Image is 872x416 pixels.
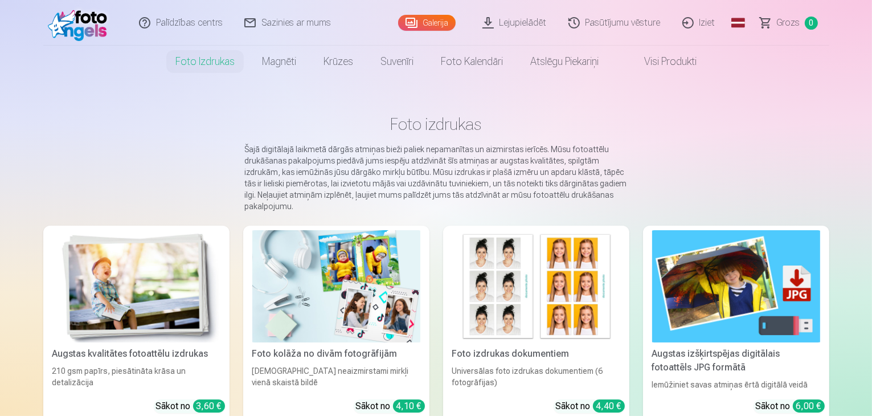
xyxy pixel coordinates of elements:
a: Foto izdrukas [162,46,248,78]
div: Augstas izšķirtspējas digitālais fotoattēls JPG formātā [648,347,825,374]
img: Foto izdrukas dokumentiem [452,230,620,342]
span: Grozs [777,16,800,30]
p: Šajā digitālajā laikmetā dārgās atmiņas bieži paliek nepamanītas un aizmirstas ierīcēs. Mūsu foto... [245,144,628,212]
div: 6,00 € [793,399,825,413]
div: Sākot no [756,399,825,413]
a: Suvenīri [367,46,427,78]
a: Foto kalendāri [427,46,517,78]
div: Iemūžiniet savas atmiņas ērtā digitālā veidā [648,379,825,390]
div: 3,60 € [193,399,225,413]
img: Augstas izšķirtspējas digitālais fotoattēls JPG formātā [652,230,820,342]
img: /fa1 [48,5,113,41]
a: Atslēgu piekariņi [517,46,612,78]
a: Visi produkti [612,46,710,78]
div: Augstas kvalitātes fotoattēlu izdrukas [48,347,225,361]
a: Galerija [398,15,456,31]
div: Sākot no [356,399,425,413]
h1: Foto izdrukas [52,114,820,134]
div: 210 gsm papīrs, piesātināta krāsa un detalizācija [48,365,225,390]
img: Foto kolāža no divām fotogrāfijām [252,230,420,342]
div: Sākot no [556,399,625,413]
div: Foto izdrukas dokumentiem [448,347,625,361]
div: [DEMOGRAPHIC_DATA] neaizmirstami mirkļi vienā skaistā bildē [248,365,425,390]
div: Foto kolāža no divām fotogrāfijām [248,347,425,361]
span: 0 [805,17,818,30]
div: Universālas foto izdrukas dokumentiem (6 fotogrāfijas) [448,365,625,390]
img: Augstas kvalitātes fotoattēlu izdrukas [52,230,220,342]
div: 4,40 € [593,399,625,413]
div: Sākot no [156,399,225,413]
div: 4,10 € [393,399,425,413]
a: Krūzes [310,46,367,78]
a: Magnēti [248,46,310,78]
